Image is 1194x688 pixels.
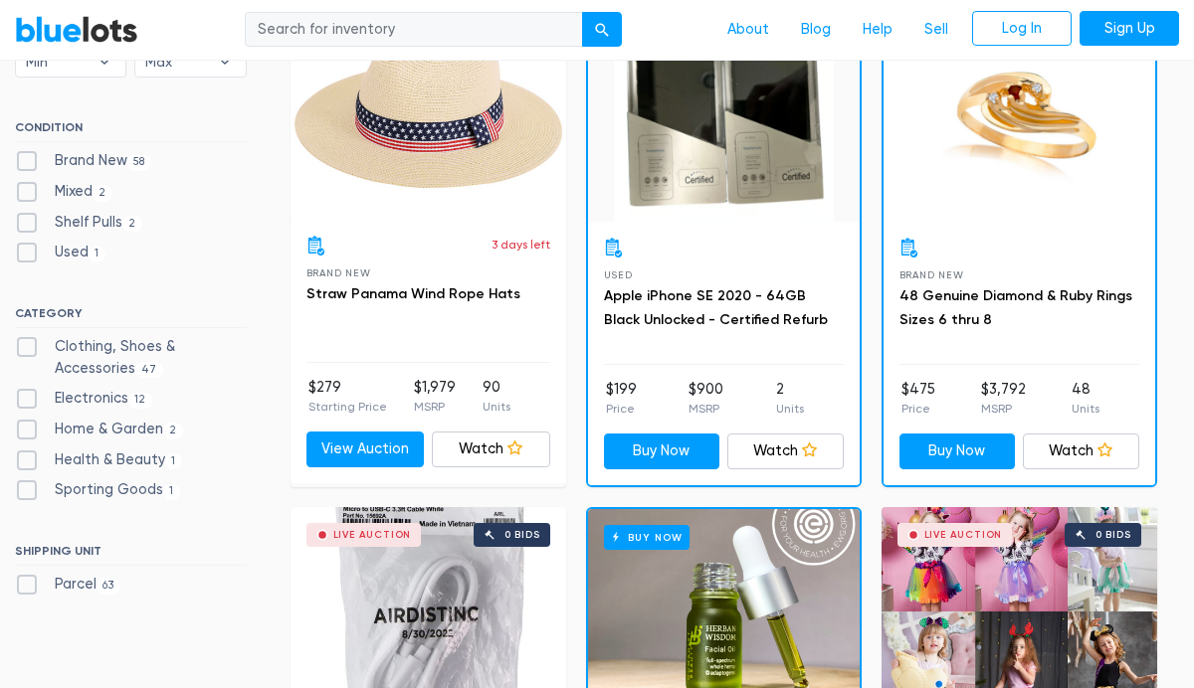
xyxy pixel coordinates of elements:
[127,155,151,171] span: 58
[15,212,142,234] label: Shelf Pulls
[15,150,151,172] label: Brand New
[981,379,1026,419] li: $3,792
[972,11,1072,47] a: Log In
[26,47,88,77] span: Min
[15,120,247,142] h6: CONDITION
[689,379,723,419] li: $900
[308,377,387,417] li: $279
[128,393,152,409] span: 12
[1095,530,1131,540] div: 0 bids
[291,11,566,220] a: Live Auction 0 bids
[414,377,456,417] li: $1,979
[15,181,112,203] label: Mixed
[604,433,720,469] a: Buy Now
[15,574,120,596] label: Parcel
[97,579,120,595] span: 63
[604,287,828,328] a: Apple iPhone SE 2020 - 64GB Black Unlocked - Certified Refurb
[785,11,847,49] a: Blog
[901,379,935,419] li: $475
[606,379,637,419] li: $199
[588,13,860,222] a: Buy Now
[15,15,138,44] a: BlueLots
[711,11,785,49] a: About
[432,431,550,467] a: Watch
[604,269,633,280] span: Used
[15,242,105,263] label: Used
[135,362,163,378] span: 47
[306,431,425,467] a: View Auction
[604,525,691,550] h6: Buy Now
[165,453,182,469] span: 1
[606,400,637,418] p: Price
[15,336,247,379] label: Clothing, Shoes & Accessories
[84,47,125,77] b: ▾
[163,484,180,500] span: 1
[689,400,723,418] p: MSRP
[204,47,246,77] b: ▾
[414,398,456,416] p: MSRP
[483,398,510,416] p: Units
[884,13,1155,222] a: Buy Now
[15,479,180,501] label: Sporting Goods
[308,398,387,416] p: Starting Price
[492,236,550,254] p: 3 days left
[1080,11,1179,47] a: Sign Up
[981,400,1026,418] p: MSRP
[908,11,964,49] a: Sell
[1072,400,1099,418] p: Units
[333,530,412,540] div: Live Auction
[899,287,1132,328] a: 48 Genuine Diamond & Ruby Rings Sizes 6 thru 8
[15,388,152,410] label: Electronics
[122,216,142,232] span: 2
[145,47,207,77] span: Max
[727,433,844,469] a: Watch
[163,423,183,438] span: 2
[899,269,964,280] span: Brand New
[306,267,371,278] span: Brand New
[306,285,520,302] a: Straw Panama Wind Rope Hats
[1023,433,1139,469] a: Watch
[901,400,935,418] p: Price
[899,433,1016,469] a: Buy Now
[924,530,1003,540] div: Live Auction
[847,11,908,49] a: Help
[776,400,804,418] p: Units
[245,12,583,48] input: Search for inventory
[15,449,182,471] label: Health & Beauty
[93,185,112,201] span: 2
[15,306,247,328] h6: CATEGORY
[15,419,183,440] label: Home & Garden
[504,530,540,540] div: 0 bids
[1072,379,1099,419] li: 48
[15,544,247,566] h6: SHIPPING UNIT
[483,377,510,417] li: 90
[776,379,804,419] li: 2
[89,247,105,262] span: 1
